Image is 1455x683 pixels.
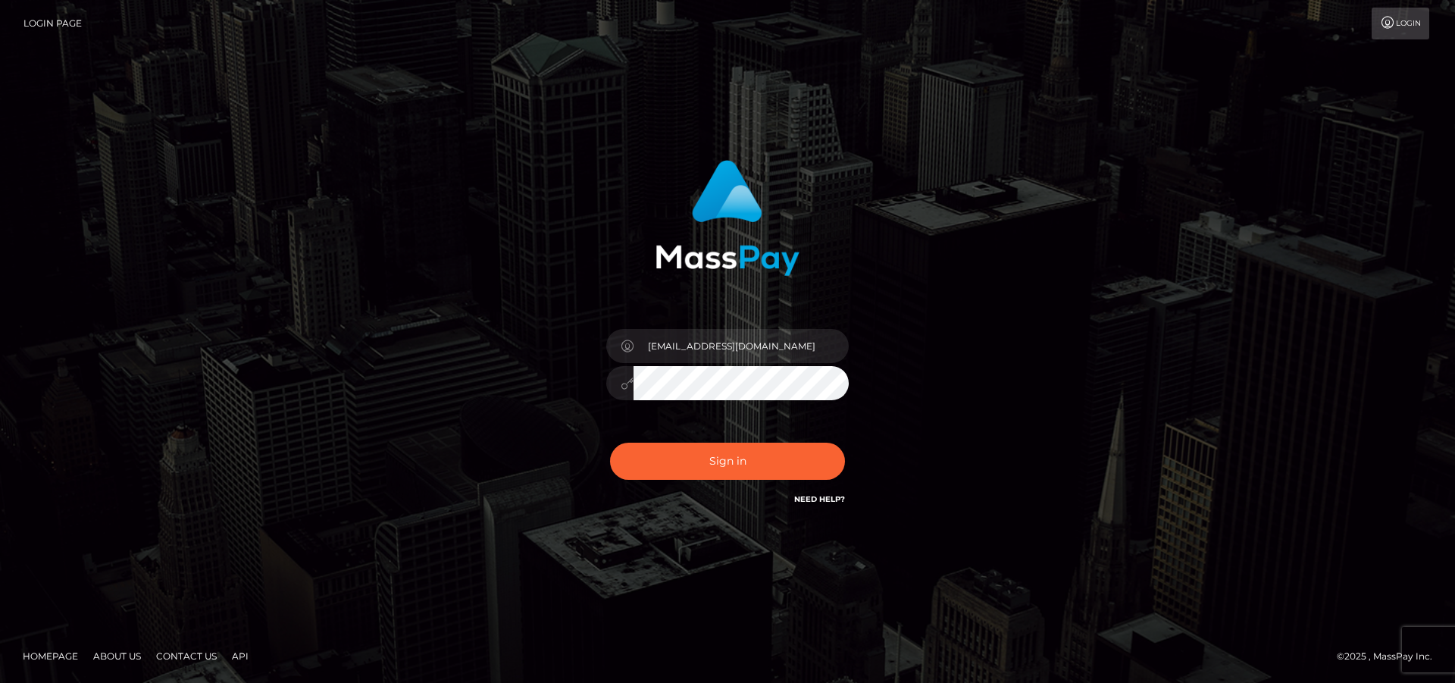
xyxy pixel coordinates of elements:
a: Contact Us [150,644,223,668]
img: MassPay Login [656,160,799,276]
a: API [226,644,255,668]
a: Need Help? [794,494,845,504]
a: Login [1372,8,1429,39]
a: Login Page [23,8,82,39]
a: About Us [87,644,147,668]
div: © 2025 , MassPay Inc. [1337,648,1444,665]
button: Sign in [610,443,845,480]
input: Username... [634,329,849,363]
a: Homepage [17,644,84,668]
